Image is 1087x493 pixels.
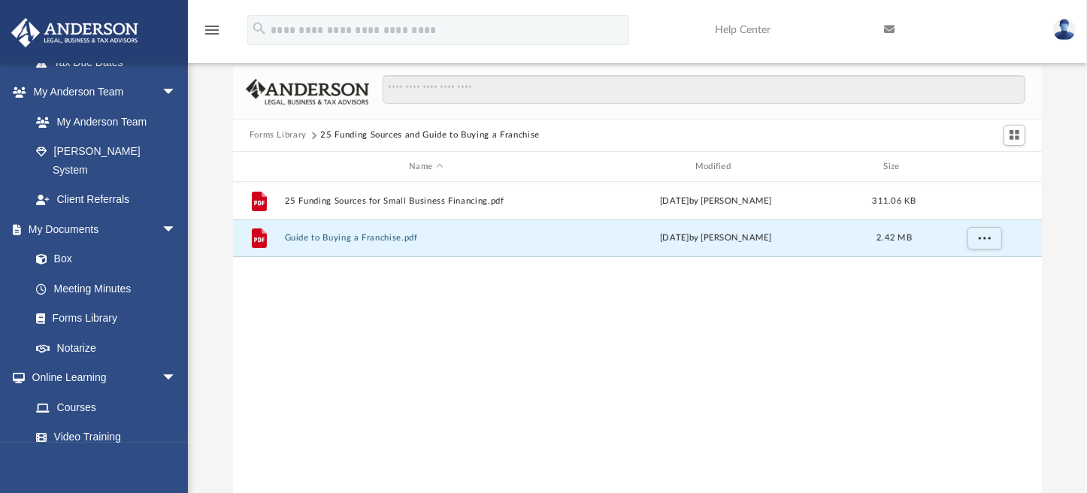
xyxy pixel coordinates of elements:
a: Forms Library [21,304,184,334]
a: Video Training [21,422,184,452]
a: Online Learningarrow_drop_down [11,363,192,393]
span: 311.06 KB [872,197,916,205]
a: Meeting Minutes [21,274,192,304]
input: Search files and folders [383,75,1026,104]
div: Size [864,160,924,174]
a: Client Referrals [21,185,192,215]
span: arrow_drop_down [162,214,192,245]
a: My Documentsarrow_drop_down [11,214,192,244]
a: menu [203,29,221,39]
button: 25 Funding Sources and Guide to Buying a Franchise [321,129,540,142]
div: Name [283,160,567,174]
span: arrow_drop_down [162,77,192,108]
span: 2.42 MB [877,234,912,243]
a: Courses [21,392,192,422]
button: More options [967,228,1001,250]
img: Anderson Advisors Platinum Portal [7,18,143,47]
a: My Anderson Teamarrow_drop_down [11,77,192,107]
div: [DATE] by [PERSON_NAME] [574,195,858,208]
button: Forms Library [250,129,307,142]
div: Modified [574,160,857,174]
img: User Pic [1053,19,1076,41]
a: [PERSON_NAME] System [21,137,192,185]
i: search [251,20,268,37]
span: arrow_drop_down [162,363,192,394]
div: id [240,160,277,174]
div: id [931,160,1036,174]
div: [DATE] by [PERSON_NAME] [574,232,858,246]
i: menu [203,21,221,39]
a: Notarize [21,333,192,363]
a: My Anderson Team [21,107,184,137]
button: 25 Funding Sources for Small Business Financing.pdf [284,196,568,206]
button: Guide to Buying a Franchise.pdf [284,234,568,243]
a: Box [21,244,184,274]
button: Switch to Grid View [1004,125,1026,146]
